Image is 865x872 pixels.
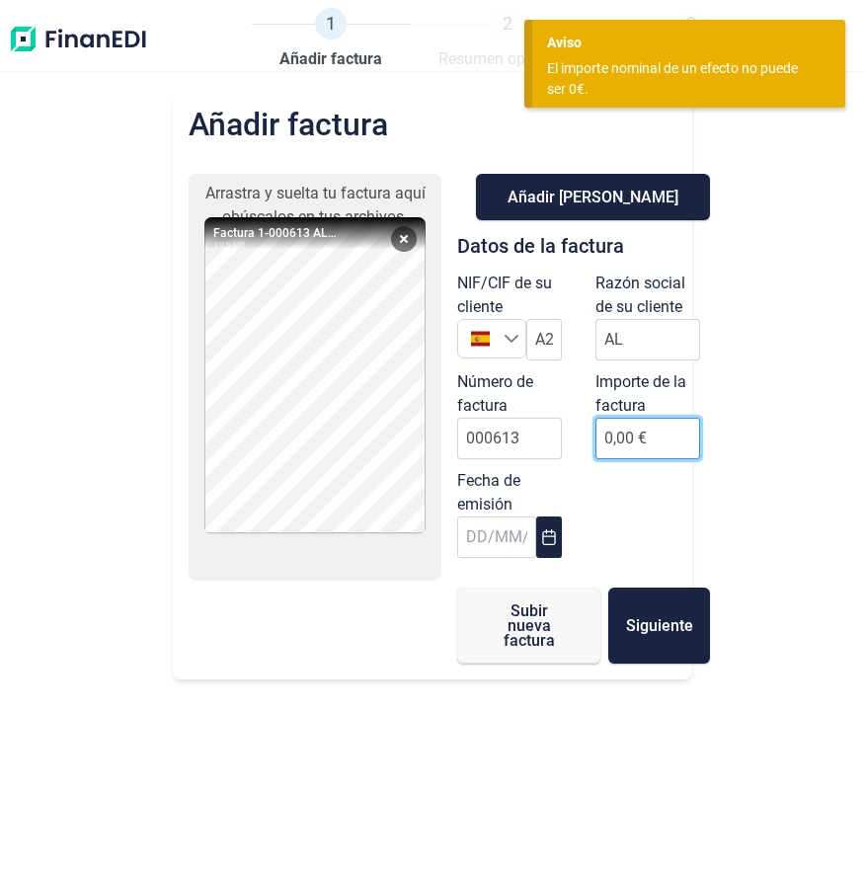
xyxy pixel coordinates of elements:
[315,8,347,40] span: 1
[595,370,700,418] label: Importe de la factura
[595,272,700,319] label: Razón social de su cliente
[231,207,408,226] span: búscalos en tus archivos.
[457,588,600,664] button: Subir nueva factura
[508,190,678,204] span: Añadir [PERSON_NAME]
[626,618,693,633] span: Siguiente
[279,8,382,71] a: 1Añadir factura
[457,370,562,418] label: Número de factura
[547,33,830,53] div: Aviso
[457,236,710,256] h3: Datos de la factura
[476,174,710,220] button: Añadir [PERSON_NAME]
[489,603,569,648] span: Subir nueva factura
[608,588,710,664] button: Siguiente
[547,58,816,100] div: El importe nominal de un efecto no puede ser 0€.
[457,469,562,516] label: Fecha de emisión
[279,47,382,71] span: Añadir factura
[189,111,388,138] h2: Añadir factura
[8,8,148,71] img: Logo de aplicación
[197,182,433,229] div: Arrastra y suelta tu factura aquí o
[471,329,490,348] img: ES
[457,272,562,319] label: NIF/CIF de su cliente
[536,516,562,558] button: Choose Date
[504,320,526,357] div: Seleccione un país
[457,516,536,558] input: DD/MM/YYYY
